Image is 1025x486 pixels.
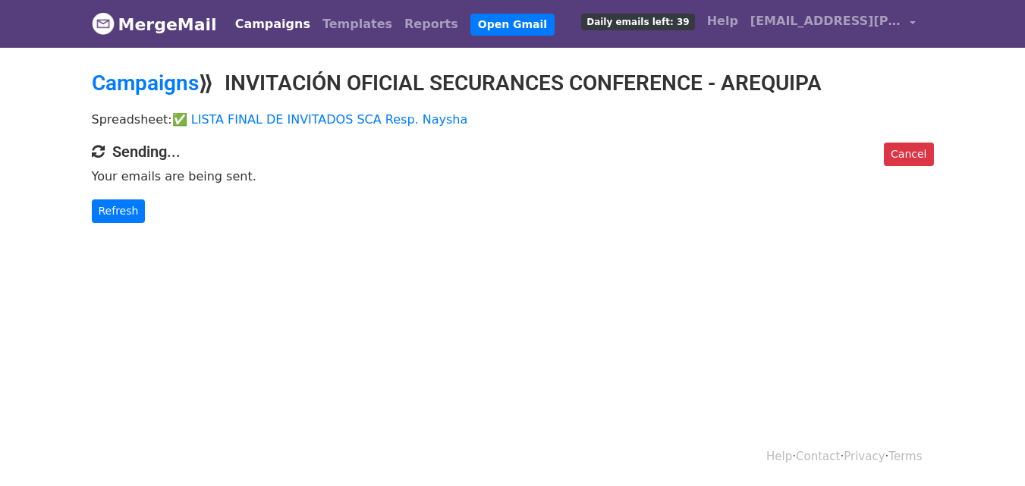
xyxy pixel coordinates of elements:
[92,71,199,96] a: Campaigns
[581,14,694,30] span: Daily emails left: 39
[229,9,316,39] a: Campaigns
[744,6,922,42] a: [EMAIL_ADDRESS][PERSON_NAME][DOMAIN_NAME]
[750,12,902,30] span: [EMAIL_ADDRESS][PERSON_NAME][DOMAIN_NAME]
[470,14,555,36] a: Open Gmail
[92,12,115,35] img: MergeMail logo
[92,168,934,184] p: Your emails are being sent.
[92,111,934,127] p: Spreadsheet:
[316,9,398,39] a: Templates
[172,112,468,127] a: ✅ LISTA FINAL DE INVITADOS SCA Resp. Naysha
[92,143,934,161] h4: Sending...
[888,450,922,463] a: Terms
[92,71,934,96] h2: ⟫ INVITACIÓN OFICIAL SECURANCES CONFERENCE - AREQUIPA
[766,450,792,463] a: Help
[796,450,840,463] a: Contact
[398,9,464,39] a: Reports
[92,8,217,40] a: MergeMail
[575,6,700,36] a: Daily emails left: 39
[701,6,744,36] a: Help
[92,199,146,223] a: Refresh
[844,450,885,463] a: Privacy
[884,143,933,166] a: Cancel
